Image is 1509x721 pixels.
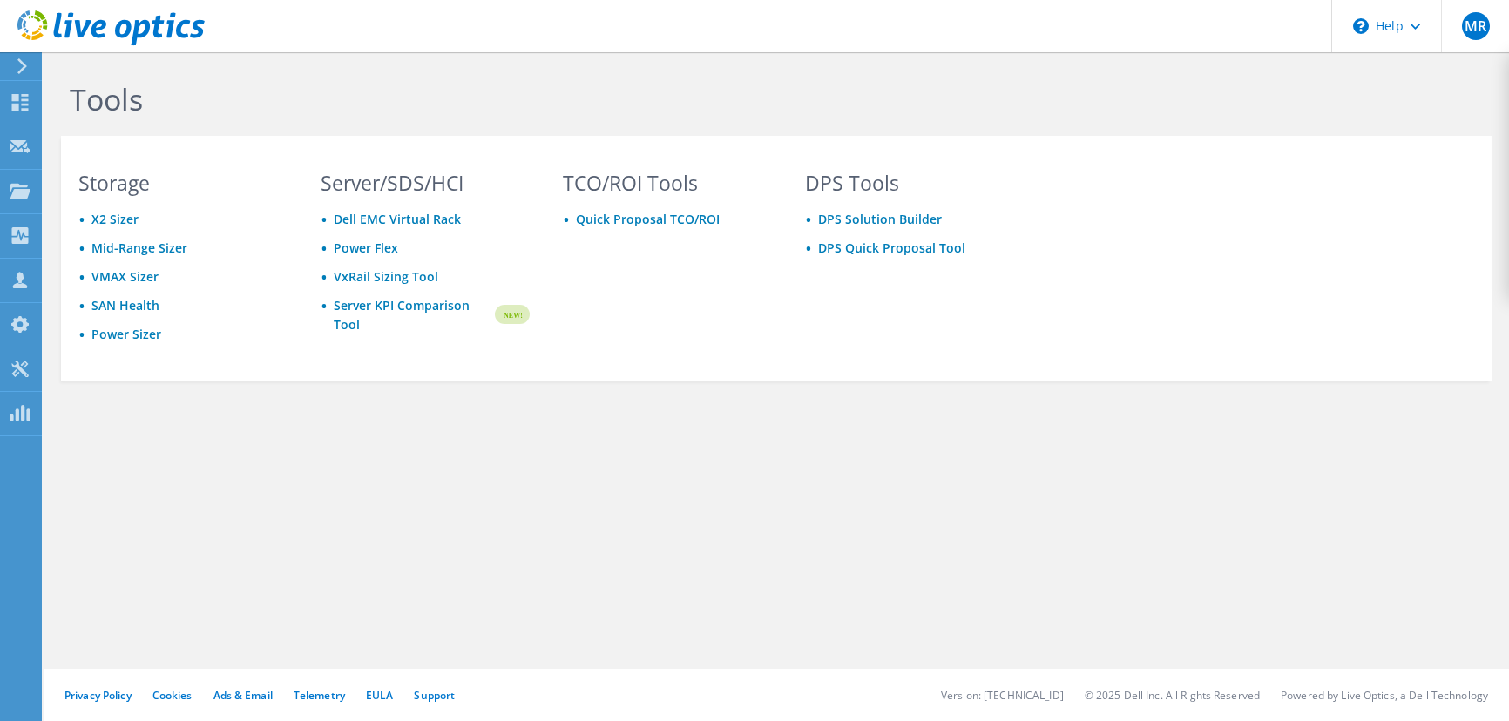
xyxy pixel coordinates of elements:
svg: \n [1353,18,1369,34]
h3: Storage [78,173,288,192]
a: Ads & Email [213,688,273,703]
a: Quick Proposal TCO/ROI [576,211,720,227]
a: Telemetry [294,688,345,703]
a: Power Flex [334,239,398,256]
img: new-badge.svg [492,294,530,335]
li: Powered by Live Optics, a Dell Technology [1281,688,1488,703]
a: Privacy Policy [64,688,132,703]
a: VxRail Sizing Tool [334,268,438,285]
a: X2 Sizer [91,211,139,227]
a: DPS Solution Builder [818,211,942,227]
a: EULA [366,688,393,703]
a: Support [414,688,455,703]
a: Server KPI Comparison Tool [334,296,492,334]
a: Mid-Range Sizer [91,239,187,256]
h1: Tools [70,81,1246,118]
a: SAN Health [91,297,159,313]
a: DPS Quick Proposal Tool [818,239,965,256]
a: Dell EMC Virtual Rack [334,211,461,227]
h3: DPS Tools [805,173,1014,192]
span: MR [1462,12,1490,40]
a: Power Sizer [91,326,161,342]
h3: Server/SDS/HCI [321,173,530,192]
li: © 2025 Dell Inc. All Rights Reserved [1085,688,1260,703]
h3: TCO/ROI Tools [563,173,772,192]
li: Version: [TECHNICAL_ID] [941,688,1064,703]
a: Cookies [152,688,193,703]
a: VMAX Sizer [91,268,159,285]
